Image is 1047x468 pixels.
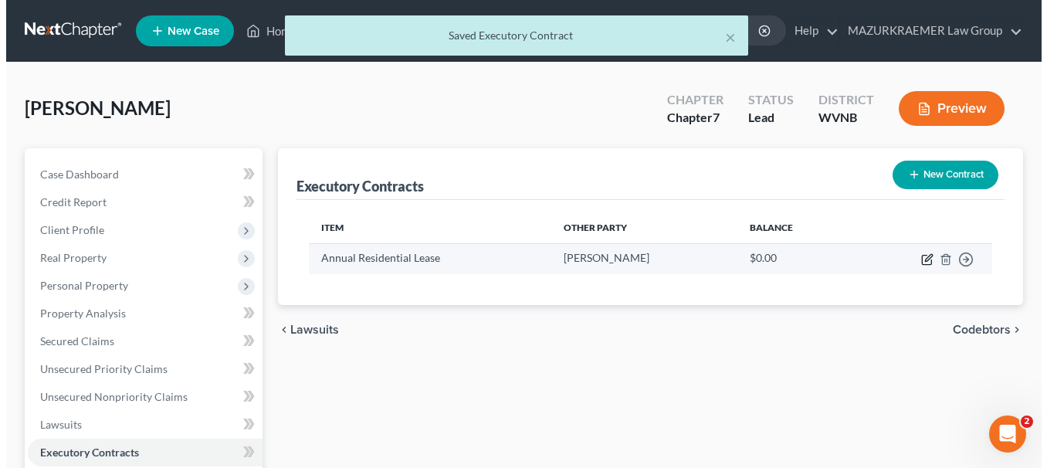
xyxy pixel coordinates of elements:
[731,212,845,243] th: Balance
[947,324,1005,336] span: Codebtors
[22,439,256,466] a: Executory Contracts
[661,109,717,127] div: Chapter
[22,161,256,188] a: Case Dashboard
[34,418,76,431] span: Lawsuits
[34,307,120,320] span: Property Analysis
[34,251,100,264] span: Real Property
[303,243,544,273] td: Annual Residential Lease
[545,243,731,273] td: [PERSON_NAME]
[742,109,788,127] div: Lead
[719,28,730,46] button: ×
[34,223,98,236] span: Client Profile
[19,97,164,119] span: [PERSON_NAME]
[886,161,992,189] button: New Contract
[983,415,1020,453] iframe: Intercom live chat
[812,109,868,127] div: WVNB
[812,91,868,109] div: District
[34,446,133,459] span: Executory Contracts
[291,28,730,43] div: Saved Executory Contract
[34,168,113,181] span: Case Dashboard
[545,212,731,243] th: Other Party
[272,324,333,336] button: chevron_left Lawsuits
[284,324,333,336] span: Lawsuits
[661,91,717,109] div: Chapter
[893,91,998,126] button: Preview
[742,91,788,109] div: Status
[22,188,256,216] a: Credit Report
[731,243,845,273] td: $0.00
[34,362,161,375] span: Unsecured Priority Claims
[272,324,284,336] i: chevron_left
[22,383,256,411] a: Unsecured Nonpriority Claims
[1005,324,1017,336] i: chevron_right
[706,110,713,124] span: 7
[22,411,256,439] a: Lawsuits
[947,324,1017,336] button: Codebtors chevron_right
[290,177,418,195] div: Executory Contracts
[22,300,256,327] a: Property Analysis
[303,212,544,243] th: Item
[22,355,256,383] a: Unsecured Priority Claims
[1015,415,1027,428] span: 2
[22,327,256,355] a: Secured Claims
[34,279,122,292] span: Personal Property
[34,390,181,403] span: Unsecured Nonpriority Claims
[34,195,100,209] span: Credit Report
[34,334,108,348] span: Secured Claims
